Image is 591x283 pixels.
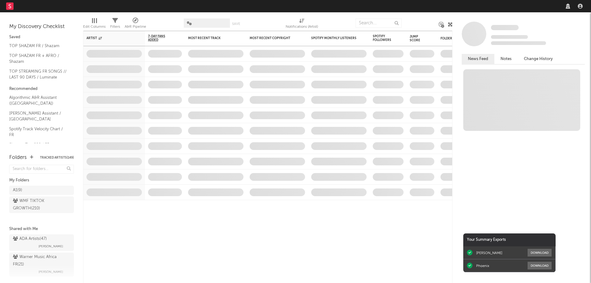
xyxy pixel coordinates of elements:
[9,94,68,107] a: Algorithmic A&R Assistant ([GEOGRAPHIC_DATA])
[462,54,494,64] button: News Feed
[9,42,68,49] a: TOP SHAZAM FR / Shazam
[13,253,69,268] div: Warner Music Africa FR ( 21 )
[9,126,68,138] a: Spotify Track Velocity Chart / FR
[188,36,234,40] div: Most Recent Track
[373,34,394,42] div: Spotify Followers
[9,110,68,123] a: [PERSON_NAME] Assistant / [GEOGRAPHIC_DATA]
[232,22,240,26] button: Save
[9,253,74,277] a: Warner Music Africa FR(21)[PERSON_NAME]
[125,15,146,33] div: A&R Pipeline
[286,23,318,30] div: Notifications (Artist)
[9,186,74,195] a: A1(9)
[86,36,133,40] div: Artist
[491,35,528,39] span: Tracking Since: [DATE]
[356,18,402,28] input: Search...
[83,15,106,33] div: Edit Columns
[38,243,63,250] span: [PERSON_NAME]
[125,23,146,30] div: A&R Pipeline
[528,249,552,257] button: Download
[476,251,502,255] div: [PERSON_NAME]
[463,233,556,246] div: Your Summary Exports
[410,35,425,42] div: Jump Score
[494,54,518,64] button: Notes
[440,37,487,40] div: Folders
[9,225,74,233] div: Shared with Me
[110,23,120,30] div: Filters
[9,34,74,41] div: Saved
[110,15,120,33] div: Filters
[476,264,489,268] div: Phoenix
[13,187,22,194] div: A1 ( 9 )
[286,15,318,33] div: Notifications (Artist)
[38,268,63,276] span: [PERSON_NAME]
[83,23,106,30] div: Edit Columns
[311,36,357,40] div: Spotify Monthly Listeners
[148,34,173,42] span: 7-Day Fans Added
[9,23,74,30] div: My Discovery Checklist
[9,141,68,148] a: Shazam Top 200 / FR
[491,41,546,45] span: 0 fans last week
[9,177,74,184] div: My Folders
[9,52,68,65] a: TOP SHAZAM FR + AFRO / Shazam
[528,262,552,269] button: Download
[13,235,47,243] div: ADA Artists ( 47 )
[518,54,559,64] button: Change History
[491,25,519,31] a: Some Artist
[9,68,68,81] a: TOP STREAMING FR SONGS // LAST 90 DAYS / Luminate
[40,156,74,159] button: Tracked Artists(149)
[9,154,27,161] div: Folders
[9,165,74,174] input: Search for folders...
[9,196,74,213] a: WMF TIKTOK GROWTH(210)
[9,85,74,93] div: Recommended
[9,234,74,251] a: ADA Artists(47)[PERSON_NAME]
[250,36,296,40] div: Most Recent Copyright
[491,25,519,30] span: Some Artist
[13,197,56,212] div: WMF TIKTOK GROWTH ( 210 )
